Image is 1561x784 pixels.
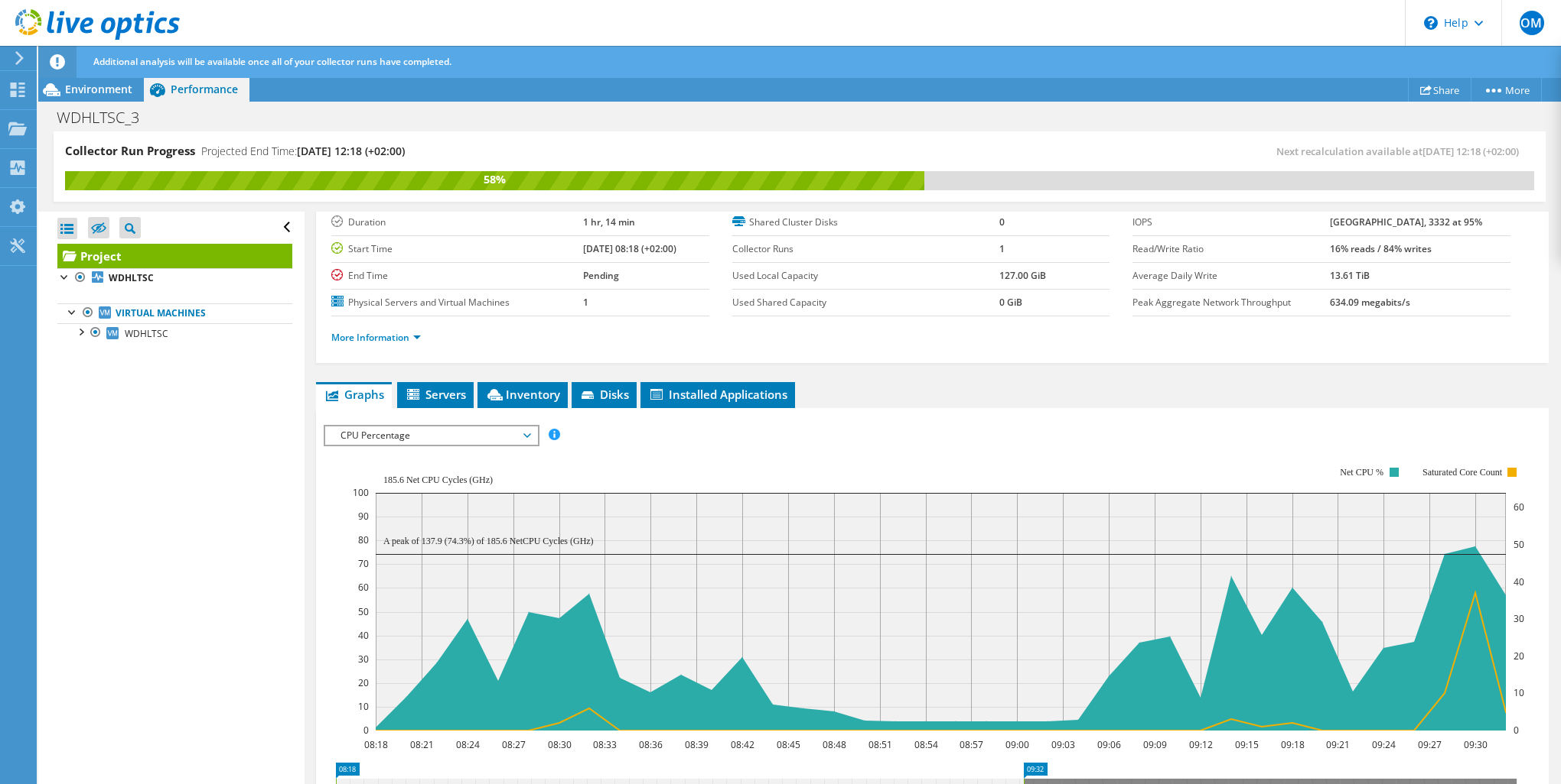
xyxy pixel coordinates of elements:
text: 09:03 [1051,738,1075,751]
label: Peak Aggregate Network Throughput [1132,295,1329,310]
text: 08:18 [364,738,388,751]
span: Graphs [324,387,384,402]
a: More [1471,78,1542,102]
b: 127.00 GiB [999,269,1046,282]
b: 634.09 megabits/s [1330,296,1410,309]
label: Duration [331,215,583,230]
a: WDHLTSC [57,268,292,288]
b: [GEOGRAPHIC_DATA], 3332 at 95% [1330,215,1482,228]
a: Virtual Machines [57,303,292,323]
text: 70 [358,557,369,570]
text: 80 [358,533,369,546]
text: 09:00 [1005,738,1029,751]
text: 08:33 [593,738,617,751]
label: Used Local Capacity [732,268,999,283]
span: Installed Applications [648,387,787,402]
text: 09:21 [1326,738,1350,751]
text: 10 [358,700,369,713]
span: WDHLTSC [125,327,168,340]
label: Collector Runs [732,241,999,257]
div: 58% [65,171,924,188]
text: 08:24 [456,738,480,751]
label: IOPS [1132,215,1329,230]
b: 1 hr, 14 min [583,215,635,228]
text: 20 [1514,650,1524,663]
label: Average Daily Write [1132,268,1329,283]
h1: WDHLTSC_3 [50,109,163,126]
text: 40 [1514,575,1524,588]
a: Share [1408,78,1471,102]
label: Shared Cluster Disks [732,215,999,230]
span: OM [1520,11,1544,35]
text: 08:42 [731,738,754,751]
label: Start Time [331,241,583,257]
text: 09:27 [1418,738,1442,751]
text: 09:18 [1281,738,1305,751]
label: Read/Write Ratio [1132,241,1329,257]
b: [DATE] 08:18 (+02:00) [583,242,676,255]
label: Physical Servers and Virtual Machines [331,295,583,310]
text: 30 [1514,612,1524,625]
text: 08:36 [639,738,663,751]
span: Servers [405,387,466,402]
span: Additional analysis will be available once all of your collector runs have completed. [93,55,451,68]
text: 09:06 [1097,738,1121,751]
b: Pending [583,269,619,282]
text: 40 [358,629,369,642]
text: 08:57 [960,738,983,751]
text: 20 [358,676,369,689]
a: WDHLTSC [57,323,292,343]
text: 08:54 [914,738,938,751]
span: Inventory [485,387,560,402]
text: 09:15 [1235,738,1259,751]
a: Project [57,244,292,268]
text: 09:12 [1189,738,1213,751]
svg: \n [1424,16,1438,30]
text: 60 [1514,501,1524,513]
b: 0 GiB [999,296,1022,309]
a: More Information [331,331,421,344]
text: 08:21 [410,738,434,751]
text: 09:30 [1464,738,1488,751]
h4: Projected End Time: [201,143,405,160]
text: 30 [358,653,369,666]
text: 100 [353,486,369,499]
span: CPU Percentage [333,426,530,445]
text: 10 [1514,686,1524,699]
text: Saturated Core Count [1422,467,1503,478]
text: 08:48 [823,738,846,751]
text: 09:09 [1143,738,1167,751]
span: [DATE] 12:18 (+02:00) [297,144,405,158]
text: 08:39 [685,738,709,751]
text: 185.6 Net CPU Cycles (GHz) [383,475,493,485]
b: 16% reads / 84% writes [1330,242,1432,255]
text: 08:45 [777,738,800,751]
span: Disks [579,387,629,402]
span: Next recalculation available at [1276,144,1527,158]
label: Used Shared Capacity [732,295,999,310]
b: 1 [999,242,1005,255]
b: WDHLTSC [109,271,154,284]
text: 60 [358,581,369,594]
text: 08:30 [548,738,572,751]
text: A peak of 137.9 (74.3%) of 185.6 NetCPU Cycles (GHz) [383,536,594,546]
text: 08:51 [868,738,892,751]
text: 08:27 [502,738,526,751]
b: 0 [999,215,1005,228]
text: 0 [1514,724,1519,737]
text: 50 [358,605,369,618]
span: [DATE] 12:18 (+02:00) [1422,144,1519,158]
span: Environment [65,82,132,96]
text: Net CPU % [1341,467,1384,478]
text: 90 [358,510,369,523]
b: 1 [583,296,588,309]
text: 09:24 [1372,738,1396,751]
span: Performance [171,82,238,96]
label: End Time [331,268,583,283]
text: 50 [1514,538,1524,551]
b: 13.61 TiB [1330,269,1370,282]
text: 0 [363,724,369,737]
